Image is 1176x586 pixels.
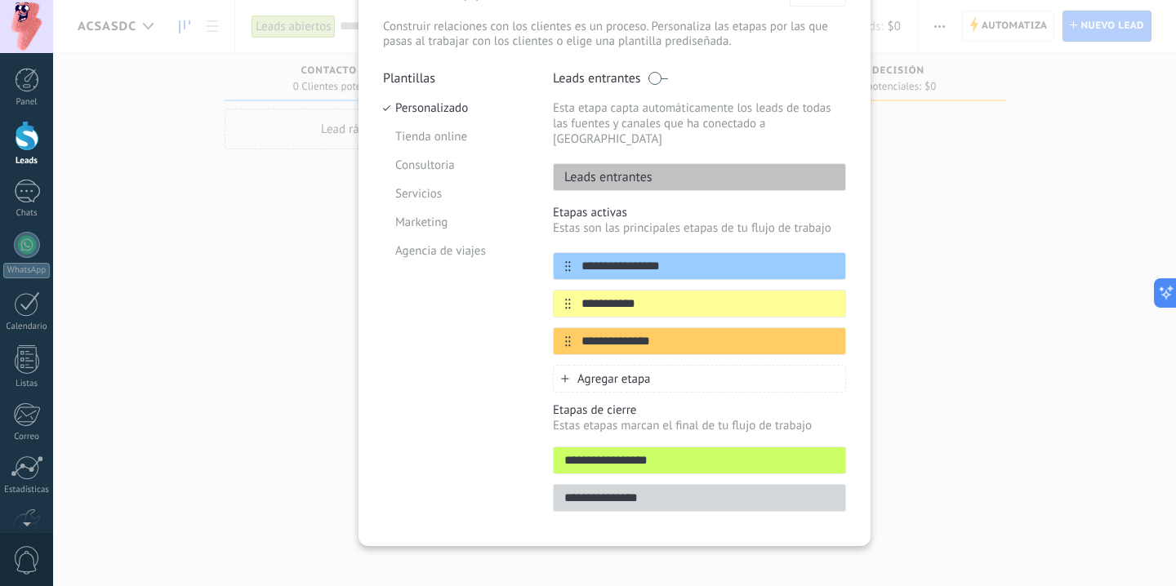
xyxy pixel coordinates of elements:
[3,263,50,278] div: WhatsApp
[3,97,51,108] div: Panel
[554,169,653,185] p: Leads entrantes
[383,208,528,237] li: Marketing
[383,70,528,87] p: Plantillas
[3,322,51,332] div: Calendario
[383,180,528,208] li: Servicios
[577,371,651,387] span: Agregar etapa
[383,237,528,265] li: Agencia de viajes
[3,485,51,495] div: Estadísticas
[383,151,528,180] li: Consultoria
[553,402,846,418] p: Etapas de cierre
[383,94,528,122] li: Personalizado
[383,20,846,49] p: Construir relaciones con los clientes es un proceso. Personaliza las etapas por las que pasas al ...
[553,418,846,433] p: Estas etapas marcan el final de tu flujo de trabajo
[3,432,51,442] div: Correo
[3,208,51,219] div: Chats
[3,379,51,389] div: Listas
[3,156,51,166] div: Leads
[383,122,528,151] li: Tienda online
[553,220,846,236] p: Estas son las principales etapas de tu flujo de trabajo
[553,205,846,220] p: Etapas activas
[553,100,846,147] p: Esta etapa capta automáticamente los leads de todas las fuentes y canales que ha conectado a [GEO...
[553,70,641,87] p: Leads entrantes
